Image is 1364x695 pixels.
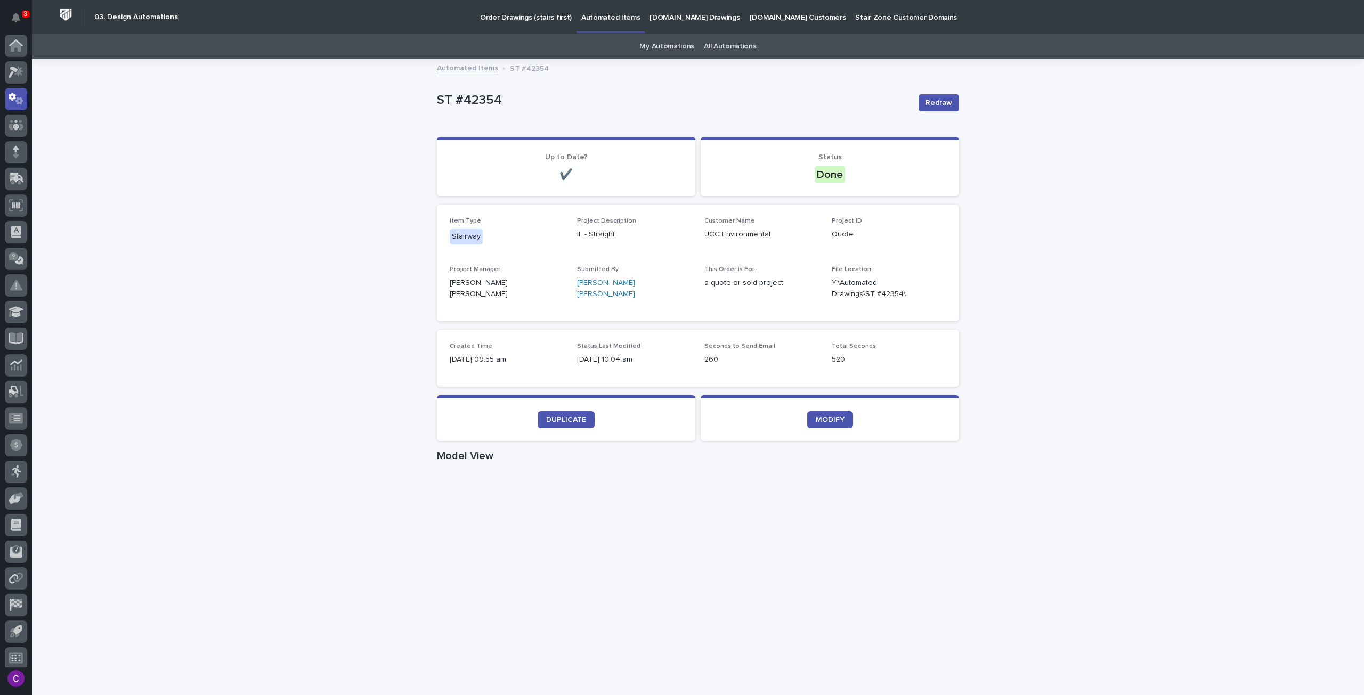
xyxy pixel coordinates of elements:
span: DUPLICATE [546,416,586,423]
span: Project Description [577,218,636,224]
a: MODIFY [807,411,853,428]
p: 3 [23,10,27,18]
span: Created Time [450,343,492,349]
div: Notifications3 [13,13,27,30]
span: Customer Name [704,218,755,224]
span: Up to Date? [545,153,588,161]
span: Status [818,153,842,161]
span: Total Seconds [832,343,876,349]
a: [PERSON_NAME] [PERSON_NAME] [577,277,692,300]
span: Project ID [832,218,862,224]
: Y:\Automated Drawings\ST #42354\ [832,277,921,300]
h2: 03. Design Automations [94,13,178,22]
img: Workspace Logo [56,5,76,24]
p: [DATE] 10:04 am [577,354,692,365]
p: Quote [832,229,946,240]
p: [DATE] 09:55 am [450,354,564,365]
a: All Automations [704,34,756,59]
p: 520 [832,354,946,365]
span: File Location [832,266,871,273]
span: Item Type [450,218,481,224]
button: Redraw [919,94,959,111]
span: Seconds to Send Email [704,343,775,349]
div: Done [815,166,845,183]
span: Project Manager [450,266,500,273]
div: Stairway [450,229,483,244]
p: UCC Environmental [704,229,819,240]
p: a quote or sold project [704,277,819,289]
span: Submitted By [577,266,619,273]
p: 260 [704,354,819,365]
a: My Automations [639,34,694,59]
p: ST #42354 [437,93,910,108]
a: Automated Items [437,61,498,73]
button: users-avatar [5,667,27,690]
p: IL - Straight [577,229,692,240]
button: Notifications [5,6,27,29]
span: This Order is For... [704,266,759,273]
a: DUPLICATE [538,411,595,428]
span: Redraw [925,97,952,108]
span: Status Last Modified [577,343,640,349]
p: ST #42354 [510,62,549,73]
p: [PERSON_NAME] [PERSON_NAME] [450,277,564,300]
p: ✔️ [450,168,683,181]
h1: Model View [437,449,959,462]
span: MODIFY [816,416,845,423]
